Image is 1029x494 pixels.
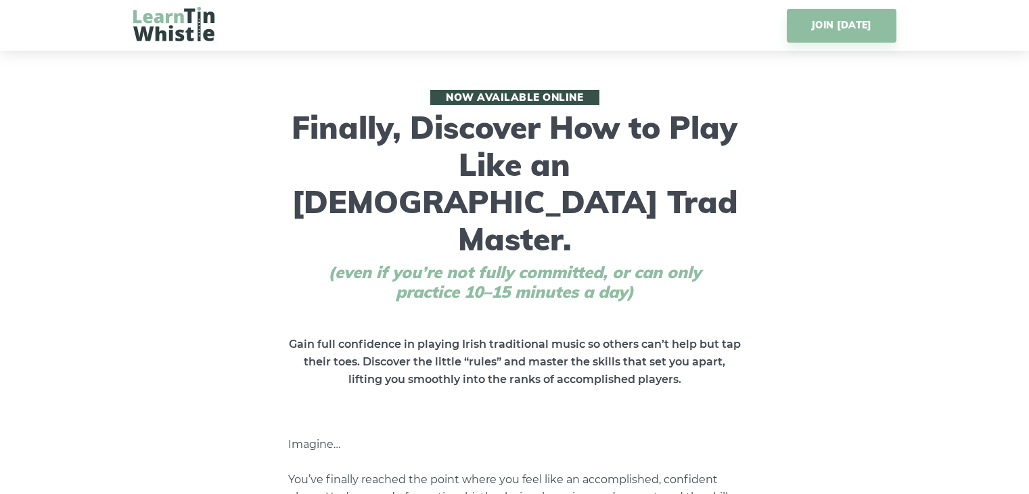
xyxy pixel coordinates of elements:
span: (even if you’re not fully committed, or can only practice 10–15 minutes a day) [302,263,728,302]
span: Now available online [430,90,599,105]
img: LearnTinWhistle.com [133,7,214,41]
strong: Gain full confidence in playing Irish traditional music so others can’t help but tap their toes. ... [289,338,741,386]
a: JOIN [DATE] [787,9,896,43]
h1: Finally, Discover How to Play Like an [DEMOGRAPHIC_DATA] Trad Master. [281,90,748,302]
